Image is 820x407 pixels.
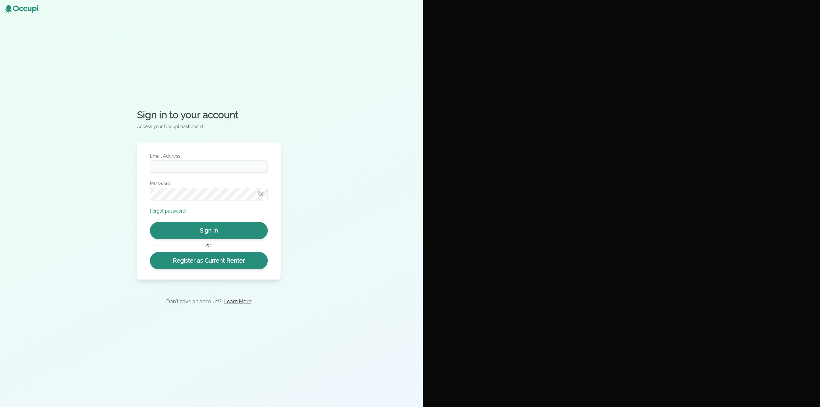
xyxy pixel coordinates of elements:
h2: Sign in to your account [137,109,281,121]
span: or [203,242,214,249]
button: Sign In [150,222,268,239]
p: Access your Occupi dashboard [137,123,281,130]
a: Register as Current Renter [150,252,268,269]
label: Email Address [150,153,268,159]
button: Forgot password? [150,208,188,214]
a: Learn More [224,298,251,305]
p: Don't have an account? [166,298,222,305]
label: Password [150,180,268,187]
